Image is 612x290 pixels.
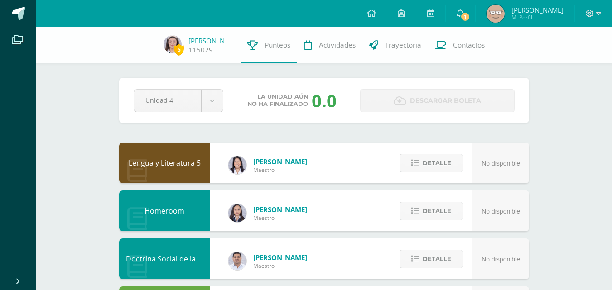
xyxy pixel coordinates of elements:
span: [PERSON_NAME] [253,205,307,214]
span: Contactos [453,40,485,50]
span: La unidad aún no ha finalizado [247,93,308,108]
span: Maestro [253,214,307,222]
img: fd1196377973db38ffd7ffd912a4bf7e.png [228,156,246,174]
a: Actividades [297,27,362,63]
a: Unidad 4 [134,90,223,112]
span: Detalle [423,251,451,267]
button: Detalle [400,250,463,268]
span: Detalle [423,203,451,219]
a: 115029 [188,45,213,55]
span: [PERSON_NAME] [253,157,307,166]
span: Descargar boleta [410,90,481,112]
div: Doctrina Social de la Iglesia [119,238,210,279]
span: No disponible [482,256,520,263]
span: No disponible [482,160,520,167]
img: 15aaa72b904403ebb7ec886ca542c491.png [228,252,246,270]
img: 4725ac30a4b5e3f6cb13a1b1878e08d8.png [164,35,182,53]
span: [PERSON_NAME] [511,5,564,14]
div: Lengua y Literatura 5 [119,143,210,183]
span: Actividades [319,40,356,50]
span: 5 [174,44,184,55]
span: 1 [460,12,470,22]
span: Unidad 4 [145,90,190,111]
img: 8a645319073ae46e45be4e2c41f52a03.png [487,5,505,23]
span: Mi Perfil [511,14,564,21]
a: Contactos [428,27,492,63]
div: Homeroom [119,190,210,231]
a: Punteos [241,27,297,63]
span: Punteos [265,40,290,50]
a: [PERSON_NAME] [188,36,234,45]
button: Detalle [400,202,463,220]
button: Detalle [400,154,463,172]
img: 35694fb3d471466e11a043d39e0d13e5.png [228,204,246,222]
span: Maestro [253,166,307,174]
div: 0.0 [312,89,337,112]
span: [PERSON_NAME] [253,253,307,262]
a: Trayectoria [362,27,428,63]
span: Maestro [253,262,307,270]
span: Detalle [423,155,451,171]
span: No disponible [482,208,520,215]
span: Trayectoria [385,40,421,50]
